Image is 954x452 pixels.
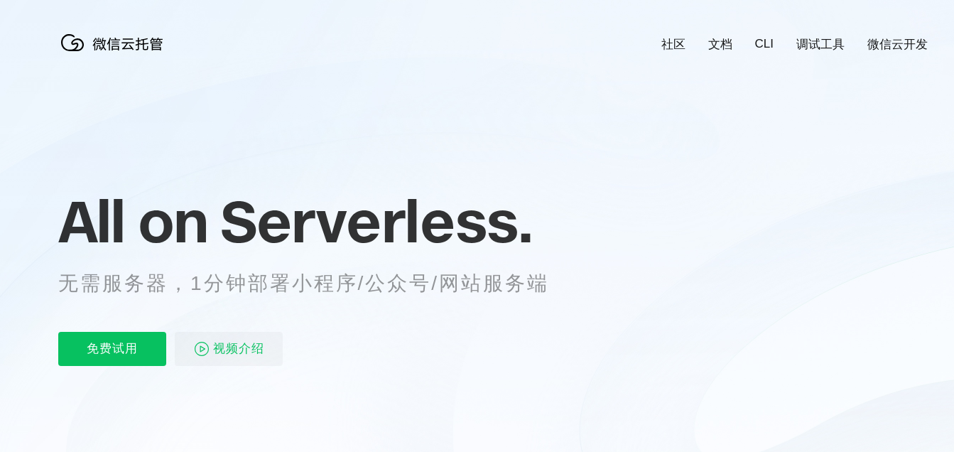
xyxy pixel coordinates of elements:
[220,185,532,257] span: Serverless.
[796,36,845,53] a: 调试工具
[58,47,172,59] a: 微信云托管
[213,332,264,366] span: 视频介绍
[193,340,210,357] img: video_play.svg
[867,36,928,53] a: 微信云开发
[58,269,575,298] p: 无需服务器，1分钟部署小程序/公众号/网站服务端
[58,185,207,257] span: All on
[58,28,172,57] img: 微信云托管
[58,332,166,366] p: 免费试用
[755,37,774,51] a: CLI
[661,36,685,53] a: 社区
[708,36,732,53] a: 文档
